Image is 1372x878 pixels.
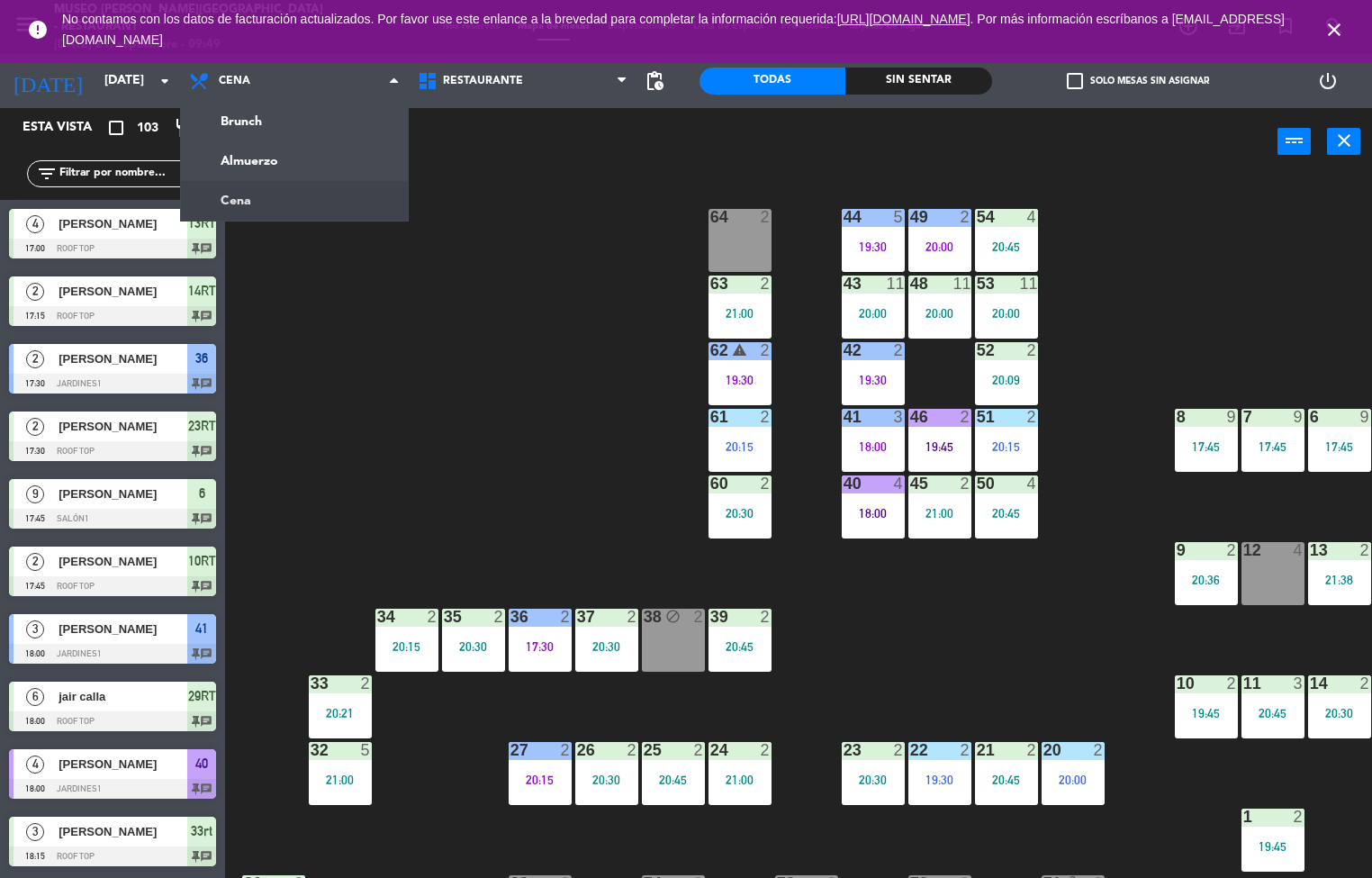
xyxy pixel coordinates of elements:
div: 9 [1359,409,1370,425]
div: 60 [710,475,711,492]
div: 2 [760,475,771,492]
div: 53 [977,276,978,292]
div: 20:00 [1042,774,1105,786]
div: 43 [844,276,844,292]
div: 20:00 [842,307,905,320]
span: [PERSON_NAME] [59,282,187,301]
div: 61 [710,409,711,425]
div: 51 [977,409,978,425]
div: 2 [627,742,637,758]
div: 64 [710,209,711,225]
a: Cena [181,181,408,221]
div: 19:30 [908,774,971,786]
i: warning [732,342,747,358]
a: . Por más información escríbanos a [EMAIL_ADDRESS][DOMAIN_NAME] [62,12,1285,47]
span: 13RT [188,213,216,234]
a: [URL][DOMAIN_NAME] [837,12,970,26]
div: 2 [893,342,904,358]
div: 19:45 [1241,840,1304,853]
span: 2 [26,283,44,301]
div: 48 [910,276,911,292]
span: pending_actions [644,70,665,92]
div: 20:45 [1241,707,1304,720]
i: arrow_drop_down [154,70,176,92]
div: 2 [493,609,504,625]
div: 21:00 [709,307,772,320]
div: 11 [886,276,904,292]
div: 2 [893,742,904,758]
span: [PERSON_NAME] [59,349,187,368]
div: 17:30 [509,640,572,653]
span: [PERSON_NAME] [59,822,187,841]
div: 2 [693,609,704,625]
span: Cena [219,75,250,87]
div: 20:45 [975,240,1038,253]
span: 3 [26,620,44,638]
span: No contamos con los datos de facturación actualizados. Por favor use este enlance a la brevedad p... [62,12,1285,47]
span: 23RT [188,415,216,437]
span: 29RT [188,685,216,707]
div: 63 [710,276,711,292]
input: Filtrar por nombre... [58,164,197,184]
div: 19:30 [842,374,905,386]
div: 38 [644,609,645,625]
div: 20:30 [709,507,772,520]
div: 3 [1293,675,1304,692]
span: [PERSON_NAME] [59,484,187,503]
div: 22 [910,742,911,758]
div: 9 [1226,409,1237,425]
div: 5 [893,209,904,225]
div: 27 [510,742,511,758]
span: 3 [26,823,44,841]
div: 62 [710,342,711,358]
span: 4 [26,756,44,774]
div: 32 [311,742,311,758]
div: 34 [377,609,378,625]
div: 4 [1026,209,1037,225]
span: [PERSON_NAME] [59,552,187,571]
div: 2 [1226,542,1237,558]
div: 20:15 [975,440,1038,453]
div: 18:00 [842,440,905,453]
span: 36 [195,348,208,369]
div: 18:00 [842,507,905,520]
div: 2 [1293,809,1304,825]
div: 20:30 [575,640,638,653]
div: 12 [1243,542,1244,558]
span: 10RT [188,550,216,572]
div: 41 [844,409,844,425]
div: 21:38 [1308,574,1371,586]
div: 39 [710,609,711,625]
span: [PERSON_NAME] [59,620,187,638]
div: 20:00 [975,307,1038,320]
span: [PERSON_NAME] [59,755,187,774]
i: power_input [1284,130,1305,151]
span: 2 [26,553,44,571]
div: 2 [760,742,771,758]
div: 8 [1177,409,1178,425]
div: 2 [760,209,771,225]
div: 46 [910,409,911,425]
div: 14 [1310,675,1311,692]
div: 52 [977,342,978,358]
div: 2 [960,409,970,425]
div: 9 [1177,542,1178,558]
div: 20:30 [842,774,905,786]
div: 2 [1226,675,1237,692]
div: 20:15 [509,774,572,786]
div: 45 [910,475,911,492]
div: 40 [844,475,844,492]
div: 20:45 [709,640,772,653]
i: error [27,19,49,41]
div: 2 [693,742,704,758]
div: 2 [1026,342,1037,358]
span: jair calla [59,687,187,706]
span: 6 [199,483,205,504]
a: Brunch [181,102,408,141]
div: 2 [960,475,970,492]
div: 20:15 [709,440,772,453]
div: Esta vista [9,117,130,139]
span: Restaurante [443,75,523,87]
div: 2 [1359,542,1370,558]
div: 1 [1243,809,1244,825]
